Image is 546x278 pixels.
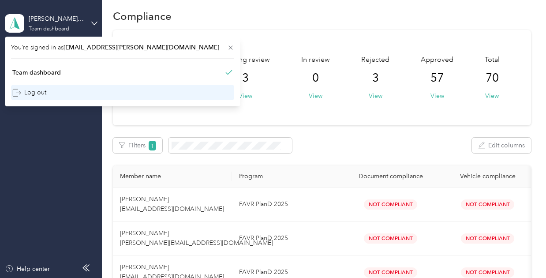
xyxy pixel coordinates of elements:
td: FAVR PlanD 2025 [232,188,342,222]
span: Not Compliant [461,233,514,244]
span: [PERSON_NAME] [EMAIL_ADDRESS][DOMAIN_NAME] [120,195,224,213]
span: Not Compliant [364,233,417,244]
span: [EMAIL_ADDRESS][PERSON_NAME][DOMAIN_NAME] [64,44,219,51]
button: Filters1 [113,138,163,153]
span: 1 [149,141,157,150]
div: Team dashboard [12,68,61,77]
span: [PERSON_NAME] [PERSON_NAME][EMAIL_ADDRESS][DOMAIN_NAME] [120,229,273,247]
span: In review [301,55,330,65]
button: View [485,91,499,101]
div: Log out [12,88,46,97]
span: Pending review [221,55,270,65]
button: Edit columns [472,138,531,153]
th: Program [232,165,342,188]
span: Rejected [361,55,389,65]
button: View [369,91,382,101]
div: [PERSON_NAME] Distributors [29,14,84,23]
span: You’re signed in as [11,43,234,52]
span: Approved [421,55,453,65]
span: 3 [242,71,249,85]
span: 57 [430,71,444,85]
span: Not Compliant [461,267,514,278]
span: 0 [312,71,319,85]
h1: Compliance [113,11,172,21]
div: Document compliance [349,173,432,180]
span: Not Compliant [461,199,514,210]
button: Help center [5,264,50,274]
td: FAVR PlanD 2025 [232,222,342,255]
div: Vehicle compliance [446,173,529,180]
iframe: Everlance-gr Chat Button Frame [497,229,546,278]
span: Total [485,55,500,65]
span: 3 [372,71,379,85]
button: View [309,91,322,101]
span: 70 [486,71,499,85]
th: Member name [113,165,232,188]
button: View [239,91,252,101]
span: Not Compliant [364,267,417,278]
button: View [430,91,444,101]
span: Not Compliant [364,199,417,210]
div: Team dashboard [29,26,69,32]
